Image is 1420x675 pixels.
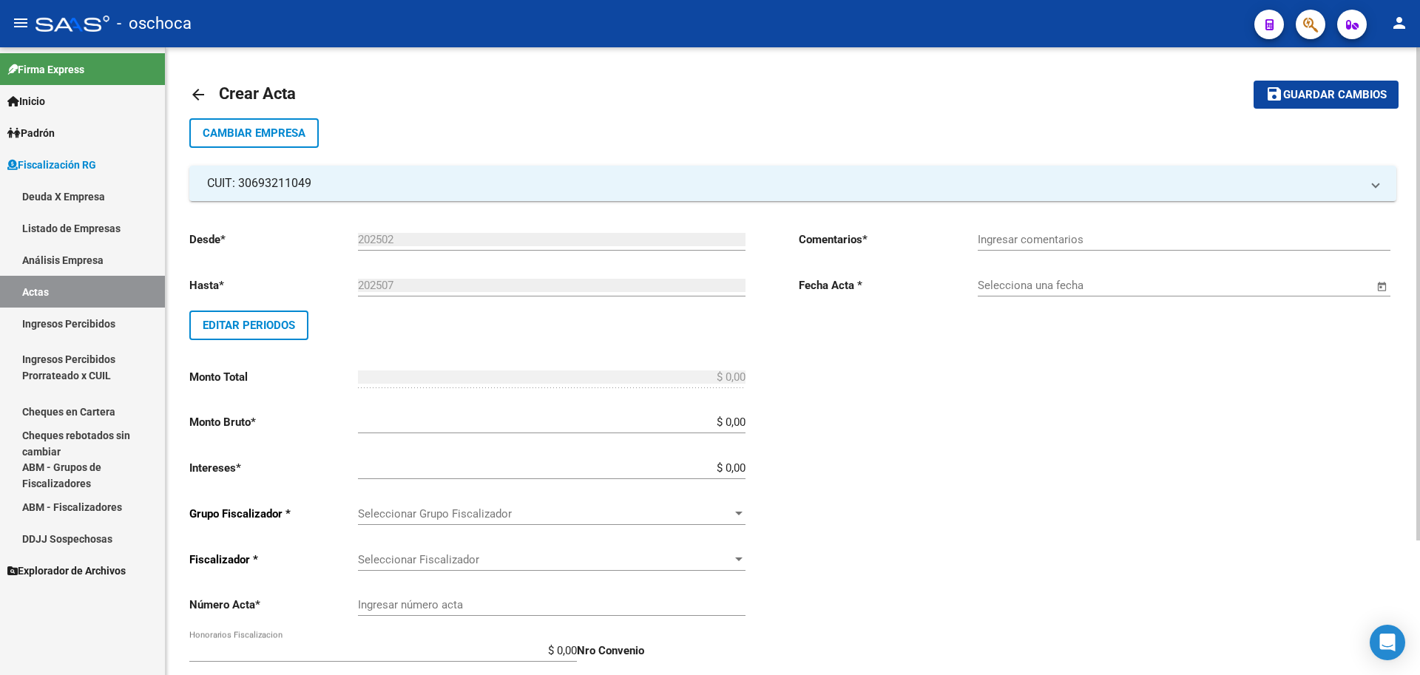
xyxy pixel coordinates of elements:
span: Padrón [7,125,55,141]
span: Crear Acta [219,84,296,103]
mat-icon: arrow_back [189,86,207,104]
p: Nro Convenio [577,642,745,659]
p: Fecha Acta * [799,277,978,294]
span: Seleccionar Fiscalizador [358,553,732,566]
span: Explorador de Archivos [7,563,126,579]
p: Intereses [189,460,358,476]
mat-expansion-panel-header: CUIT: 30693211049 [189,166,1396,201]
p: Monto Bruto [189,414,358,430]
mat-panel-title: CUIT: 30693211049 [207,175,1361,191]
p: Monto Total [189,369,358,385]
span: Cambiar Empresa [203,126,305,140]
p: Fiscalizador * [189,552,358,568]
div: Open Intercom Messenger [1370,625,1405,660]
mat-icon: save [1265,85,1283,103]
p: Hasta [189,277,358,294]
p: Desde [189,231,358,248]
span: Fiscalización RG [7,157,96,173]
p: Grupo Fiscalizador * [189,506,358,522]
mat-icon: menu [12,14,30,32]
p: Número Acta [189,597,358,613]
mat-icon: person [1390,14,1408,32]
span: Editar Periodos [203,319,295,332]
p: Comentarios [799,231,978,248]
button: Editar Periodos [189,311,308,340]
span: Seleccionar Grupo Fiscalizador [358,507,732,520]
span: Guardar cambios [1283,89,1387,102]
button: Cambiar Empresa [189,118,319,148]
span: Firma Express [7,61,84,78]
button: Open calendar [1373,278,1390,295]
span: - oschoca [117,7,192,40]
span: Inicio [7,93,45,109]
button: Guardar cambios [1254,81,1399,108]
